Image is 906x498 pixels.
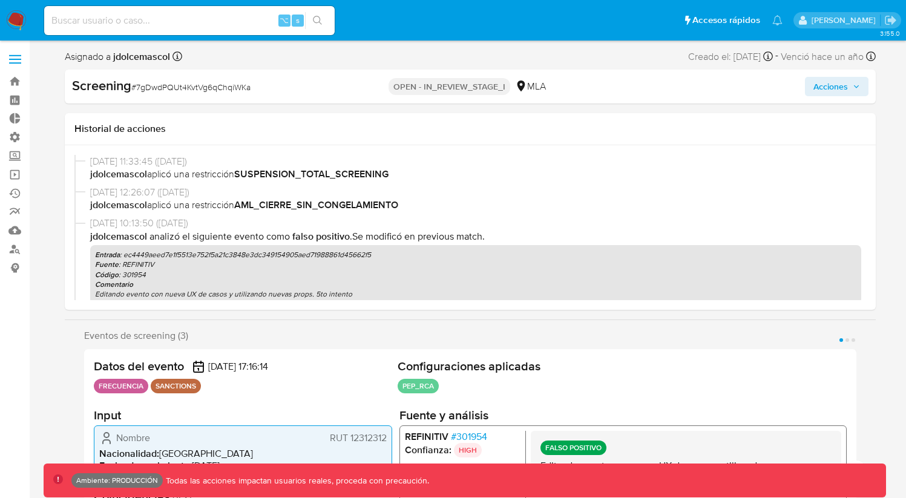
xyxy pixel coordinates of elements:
[90,229,147,243] b: jdolcemascol
[389,78,510,95] p: OPEN - IN_REVIEW_STAGE_I
[65,50,170,64] span: Asignado a
[95,279,133,290] b: Comentario
[90,198,861,212] span: aplicó una restricción
[44,13,335,28] input: Buscar usuario o caso...
[90,198,147,212] b: jdolcemascol
[131,81,251,93] span: # 7gDwdPQUt4KvtVg6qChqiWKa
[95,269,119,280] b: Código
[775,48,778,65] span: -
[72,76,131,95] b: Screening
[305,12,330,29] button: search-icon
[296,15,300,26] span: s
[149,229,290,243] span: Analizó el siguiente evento como
[805,77,868,96] button: Acciones
[781,50,864,64] span: Venció hace un año
[111,50,170,64] b: jdolcemascol
[95,259,119,270] b: Fuente
[95,250,856,260] p: : ec4449aeed7e1f5513e752f5a21c3848e3dc349154905aed71988861d45662f5
[90,230,861,243] p: . Se modificó en previous match .
[95,249,120,260] b: Entrada
[90,155,861,168] span: [DATE] 11:33:45 ([DATE])
[515,80,546,93] div: MLA
[884,14,897,27] a: Salir
[292,229,350,243] b: Falso positivo
[74,123,866,135] h1: Historial de acciones
[90,217,861,230] span: [DATE] 10:13:50 ([DATE])
[90,168,861,181] span: aplicó una restricción
[812,15,880,26] p: joaquin.dolcemascolo@mercadolibre.com
[163,475,429,487] p: Todas las acciones impactan usuarios reales, proceda con precaución.
[688,48,773,65] div: Creado el: [DATE]
[234,198,398,212] b: AML_CIERRE_SIN_CONGELAMIENTO
[90,167,147,181] b: jdolcemascol
[280,15,289,26] span: ⌥
[813,77,848,96] span: Acciones
[90,186,861,199] span: [DATE] 12:26:07 ([DATE])
[95,289,856,299] p: Editando evento con nueva UX de casos y utilizando nuevas props. 5to intento
[95,260,856,269] p: : REFINITIV
[76,478,158,483] p: Ambiente: PRODUCCIÓN
[692,14,760,27] span: Accesos rápidos
[772,15,783,25] a: Notificaciones
[95,270,856,280] p: : 301954
[234,167,389,181] b: SUSPENSION_TOTAL_SCREENING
